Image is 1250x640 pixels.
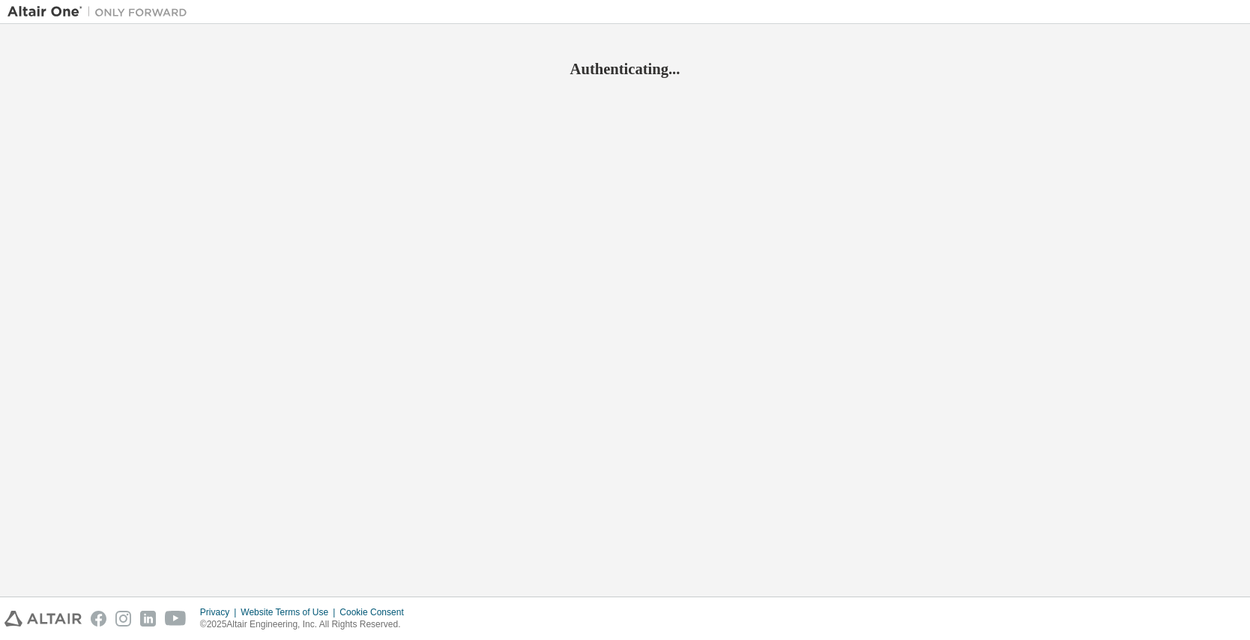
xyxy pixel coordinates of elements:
[339,606,412,618] div: Cookie Consent
[165,611,187,627] img: youtube.svg
[241,606,339,618] div: Website Terms of Use
[7,4,195,19] img: Altair One
[4,611,82,627] img: altair_logo.svg
[200,618,413,631] p: © 2025 Altair Engineering, Inc. All Rights Reserved.
[115,611,131,627] img: instagram.svg
[91,611,106,627] img: facebook.svg
[7,59,1243,79] h2: Authenticating...
[200,606,241,618] div: Privacy
[140,611,156,627] img: linkedin.svg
